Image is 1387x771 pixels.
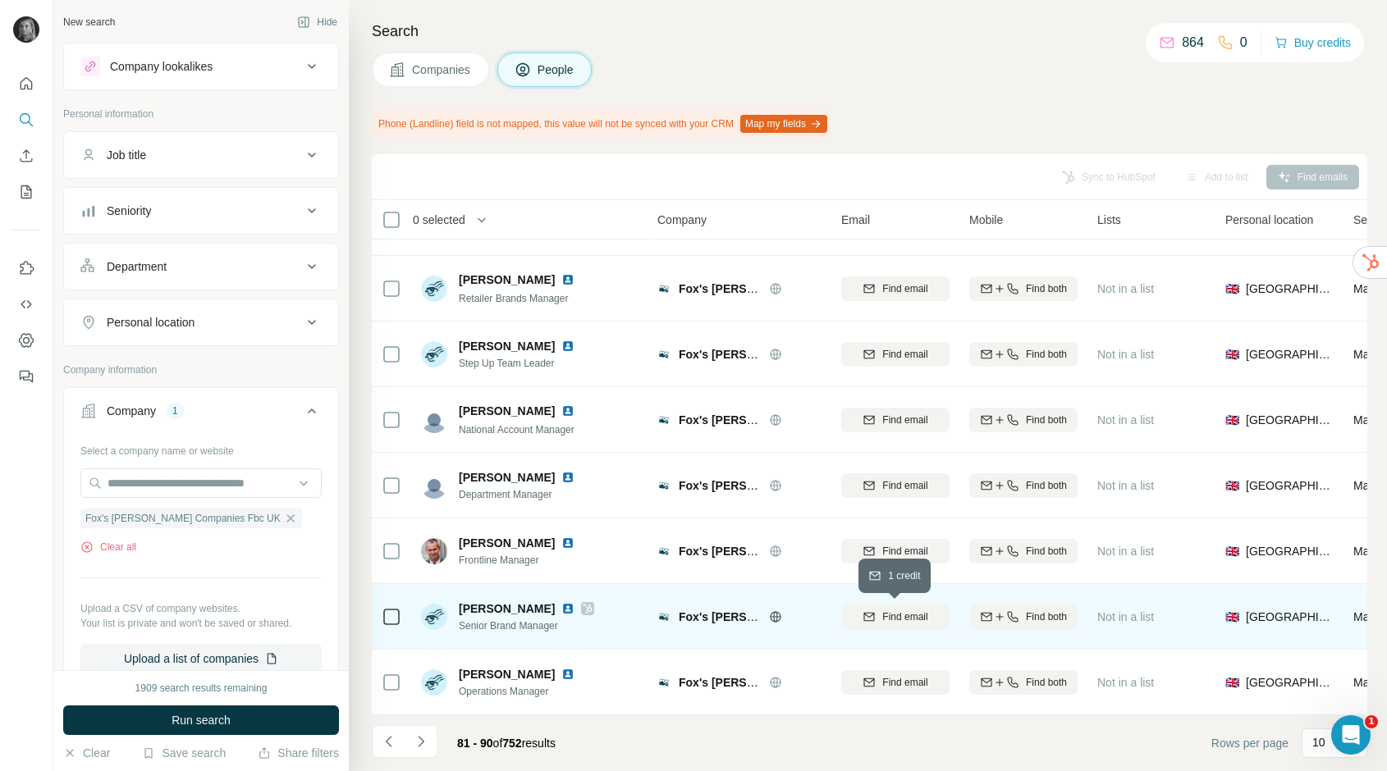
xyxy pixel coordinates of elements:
[13,290,39,319] button: Use Surfe API
[13,177,39,207] button: My lists
[841,539,950,563] button: Find email
[63,363,339,377] p: Company information
[841,342,950,367] button: Find email
[561,536,574,550] img: LinkedIn logo
[841,212,870,228] span: Email
[421,407,447,433] img: Avatar
[679,676,917,689] span: Fox's [PERSON_NAME] Companies Fbc UK
[64,391,338,437] button: Company1
[421,604,447,630] img: Avatar
[1312,734,1325,750] p: 10
[405,725,437,758] button: Navigate to next page
[1097,282,1154,295] span: Not in a list
[459,618,594,633] span: Senior Brand Manager
[459,293,568,304] span: Retailer Brands Manager
[493,737,503,750] span: of
[64,47,338,86] button: Company lookalikes
[459,487,581,502] span: Department Manager
[841,670,950,695] button: Find email
[1097,545,1154,558] span: Not in a list
[459,338,555,354] span: [PERSON_NAME]
[1246,674,1334,691] span: [GEOGRAPHIC_DATA]
[1225,477,1239,494] span: 🇬🇧
[679,545,917,558] span: Fox's [PERSON_NAME] Companies Fbc UK
[107,203,151,219] div: Seniority
[63,107,339,121] p: Personal information
[1246,477,1334,494] span: [GEOGRAPHIC_DATA]
[1246,346,1334,363] span: [GEOGRAPHIC_DATA]
[459,469,555,486] span: [PERSON_NAME]
[969,276,1078,301] button: Find both
[64,247,338,286] button: Department
[64,303,338,342] button: Personal location
[1240,33,1247,52] p: 0
[1275,31,1351,54] button: Buy credits
[679,282,917,295] span: Fox's [PERSON_NAME] Companies Fbc UK
[969,604,1078,629] button: Find both
[841,473,950,498] button: Find email
[64,191,338,230] button: Seniority
[1026,675,1067,690] span: Find both
[1225,412,1239,428] span: 🇬🇧
[657,413,671,427] img: Logo of Fox's Burton's Companies Fbc UK
[882,544,927,559] span: Find email
[13,16,39,43] img: Avatar
[421,669,447,696] img: Avatar
[85,511,281,526] span: Fox's [PERSON_NAME] Companies Fbc UK
[1026,544,1067,559] span: Find both
[969,212,1003,228] span: Mobile
[561,404,574,417] img: LinkedIn logo
[372,20,1367,43] h4: Search
[459,356,581,371] span: Step Up Team Leader
[841,604,950,629] button: Find email
[969,539,1078,563] button: Find both
[13,362,39,391] button: Feedback
[1026,347,1067,362] span: Find both
[882,609,927,624] span: Find email
[1026,281,1067,296] span: Find both
[135,681,268,696] div: 1909 search results remaining
[459,553,581,568] span: Frontline Manager
[13,141,39,171] button: Enrich CSV
[969,670,1078,695] button: Find both
[107,403,156,419] div: Company
[657,212,707,228] span: Company
[1225,212,1313,228] span: Personal location
[657,282,671,295] img: Logo of Fox's Burton's Companies Fbc UK
[657,479,671,492] img: Logo of Fox's Burton's Companies Fbc UK
[740,115,827,133] button: Map my fields
[166,404,185,418] div: 1
[1097,479,1154,492] span: Not in a list
[459,684,581,699] span: Operations Manager
[421,538,447,564] img: Avatar
[561,668,574,681] img: LinkedIn logo
[969,342,1078,367] button: Find both
[841,408,950,432] button: Find email
[969,408,1078,432] button: Find both
[110,58,213,75] div: Company lookalikes
[459,666,555,682] span: [PERSON_NAME]
[841,276,950,301] button: Find email
[107,314,195,331] div: Personal location
[1026,478,1067,493] span: Find both
[1225,543,1239,559] span: 🇬🇧
[1097,610,1154,623] span: Not in a list
[63,745,110,761] button: Clear
[1097,212,1121,228] span: Lists
[107,258,167,275] div: Department
[1225,346,1239,363] span: 🇬🇧
[457,737,556,750] span: results
[502,737,521,750] span: 752
[1225,609,1239,625] span: 🇬🇧
[459,535,555,551] span: [PERSON_NAME]
[561,471,574,484] img: LinkedIn logo
[1026,609,1067,624] span: Find both
[258,745,339,761] button: Share filters
[1246,281,1334,297] span: [GEOGRAPHIC_DATA]
[286,10,349,34] button: Hide
[657,676,671,689] img: Logo of Fox's Burton's Companies Fbc UK
[561,273,574,286] img: LinkedIn logo
[538,62,575,78] span: People
[561,340,574,353] img: LinkedIn logo
[142,745,226,761] button: Save search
